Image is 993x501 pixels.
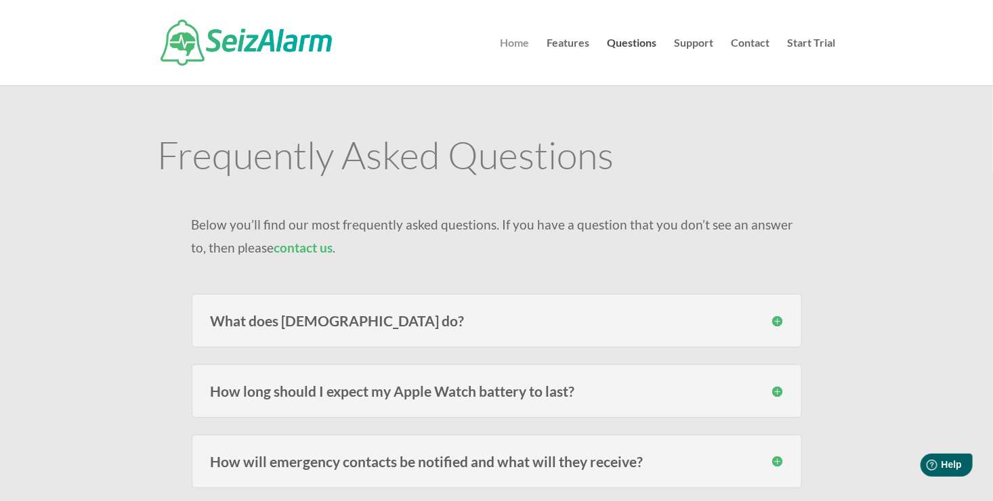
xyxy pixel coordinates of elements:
[501,38,530,85] a: Home
[161,20,332,66] img: SeizAlarm
[192,213,802,259] p: Below you’ll find our most frequently asked questions. If you have a question that you don’t see ...
[872,448,978,486] iframe: Help widget launcher
[788,38,836,85] a: Start Trial
[608,38,657,85] a: Questions
[675,38,714,85] a: Support
[274,240,333,255] a: contact us
[158,135,836,180] h1: Frequently Asked Questions
[547,38,590,85] a: Features
[211,384,783,398] h3: How long should I expect my Apple Watch battery to last?
[732,38,770,85] a: Contact
[211,313,783,328] h3: What does [DEMOGRAPHIC_DATA] do?
[211,454,783,469] h3: How will emergency contacts be notified and what will they receive?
